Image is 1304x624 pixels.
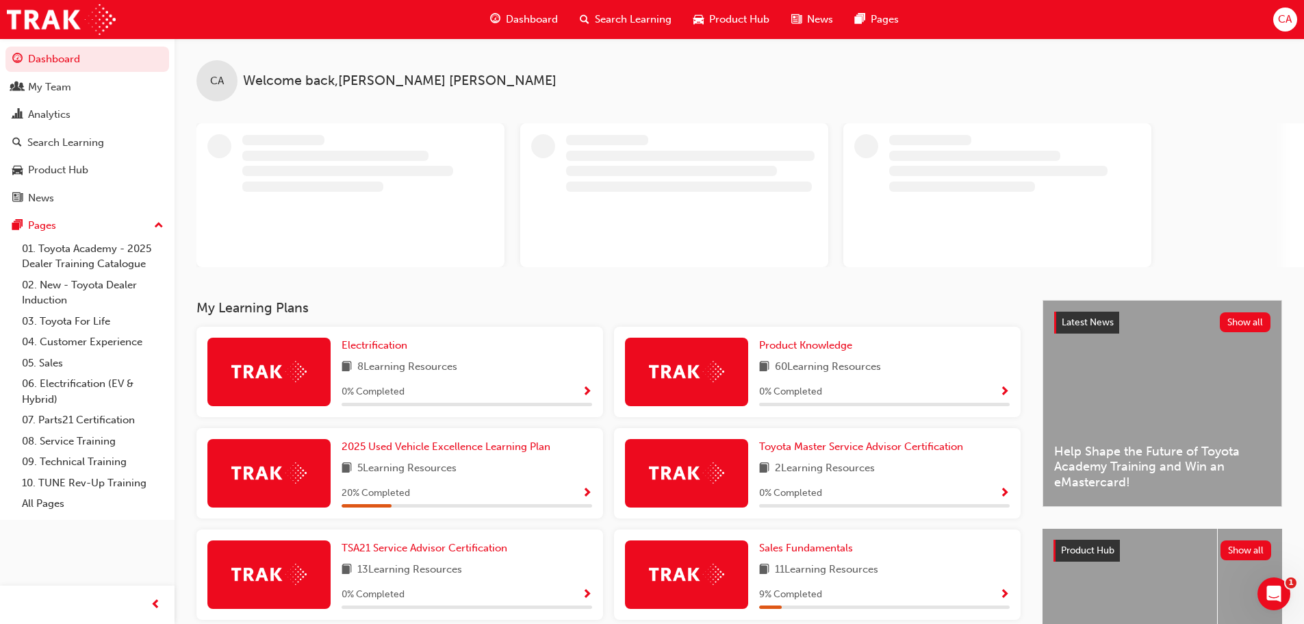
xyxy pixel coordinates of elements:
a: Toyota Master Service Advisor Certification [759,439,969,455]
a: Sales Fundamentals [759,540,858,556]
span: Sales Fundamentals [759,542,853,554]
a: 05. Sales [16,353,169,374]
button: Show Progress [999,586,1010,603]
button: CA [1273,8,1297,32]
span: 9 % Completed [759,587,822,603]
a: pages-iconPages [844,5,910,34]
div: Search Learning [27,135,104,151]
img: Trak [649,462,724,484]
a: All Pages [16,493,169,514]
span: Welcome back , [PERSON_NAME] [PERSON_NAME] [243,73,557,89]
a: Latest NewsShow all [1054,312,1270,334]
a: guage-iconDashboard [479,5,569,34]
div: Pages [28,218,56,234]
span: 2 Learning Resources [775,460,875,477]
span: guage-icon [12,53,23,66]
a: car-iconProduct Hub [682,5,780,34]
a: Electrification [342,338,413,353]
span: 20 % Completed [342,486,410,501]
span: up-icon [154,217,164,235]
a: Product HubShow all [1053,540,1271,562]
a: Analytics [5,102,169,127]
span: book-icon [759,359,769,376]
a: TSA21 Service Advisor Certification [342,540,513,556]
span: pages-icon [12,220,23,232]
button: Show Progress [582,485,592,502]
span: 60 Learning Resources [775,359,881,376]
span: News [807,12,833,27]
a: Search Learning [5,130,169,155]
iframe: Intercom live chat [1257,577,1290,610]
span: pages-icon [855,11,865,28]
span: Toyota Master Service Advisor Certification [759,440,963,453]
span: 0 % Completed [759,486,822,501]
span: news-icon [791,11,802,28]
span: people-icon [12,82,23,94]
a: 09. Technical Training [16,451,169,473]
span: Show Progress [582,488,592,500]
button: Show Progress [999,384,1010,401]
a: 08. Service Training [16,431,169,452]
span: Dashboard [506,12,558,27]
a: news-iconNews [780,5,844,34]
span: guage-icon [490,11,500,28]
span: Product Hub [1061,545,1114,556]
span: search-icon [12,137,22,149]
h3: My Learning Plans [196,300,1021,316]
a: 01. Toyota Academy - 2025 Dealer Training Catalogue [16,238,169,275]
span: CA [1278,12,1292,27]
a: 06. Electrification (EV & Hybrid) [16,373,169,410]
span: 2025 Used Vehicle Excellence Learning Plan [342,440,550,453]
span: book-icon [342,460,352,477]
span: Latest News [1062,316,1114,328]
a: Dashboard [5,47,169,72]
span: Help Shape the Future of Toyota Academy Training and Win an eMastercard! [1054,444,1270,490]
a: 2025 Used Vehicle Excellence Learning Plan [342,439,556,455]
span: 13 Learning Resources [357,562,462,579]
a: 03. Toyota For Life [16,311,169,332]
span: Product Hub [709,12,769,27]
span: chart-icon [12,109,23,121]
div: My Team [28,79,71,95]
div: News [28,190,54,206]
a: Product Hub [5,158,169,183]
img: Trak [231,462,307,484]
span: search-icon [580,11,589,28]
span: car-icon [12,164,23,177]
span: Product Knowledge [759,339,852,351]
span: book-icon [342,562,352,579]
a: 02. New - Toyota Dealer Induction [16,275,169,311]
span: 0 % Completed [342,384,405,400]
a: My Team [5,75,169,100]
span: Show Progress [999,488,1010,500]
a: 07. Parts21 Certification [16,410,169,431]
button: DashboardMy TeamAnalyticsSearch LearningProduct HubNews [5,44,169,213]
img: Trak [649,361,724,382]
span: Electrification [342,339,407,351]
button: Show Progress [999,485,1010,502]
span: car-icon [693,11,704,28]
span: CA [210,73,224,89]
button: Show all [1220,540,1272,560]
span: Show Progress [999,589,1010,601]
button: Show Progress [582,384,592,401]
button: Show all [1220,312,1271,332]
img: Trak [231,361,307,382]
button: Show Progress [582,586,592,603]
span: Show Progress [999,386,1010,399]
span: news-icon [12,192,23,205]
button: Pages [5,213,169,238]
div: Analytics [28,107,71,123]
div: Product Hub [28,162,88,178]
span: Search Learning [595,12,672,27]
span: 8 Learning Resources [357,359,457,376]
span: Show Progress [582,589,592,601]
a: 10. TUNE Rev-Up Training [16,473,169,494]
span: book-icon [759,562,769,579]
span: TSA21 Service Advisor Certification [342,542,507,554]
span: 1 [1286,577,1296,588]
img: Trak [7,4,116,35]
span: book-icon [342,359,352,376]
